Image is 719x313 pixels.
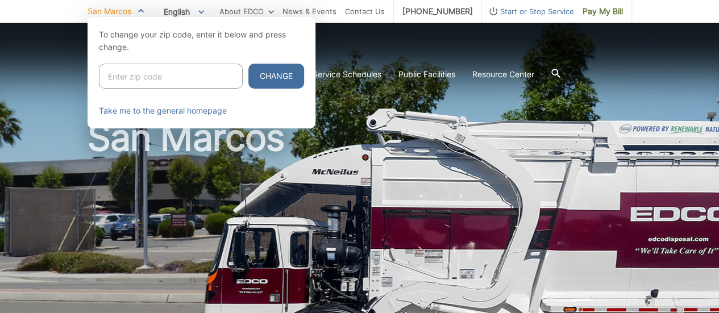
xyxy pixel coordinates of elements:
a: Take me to the general homepage [99,105,227,117]
p: To change your zip code, enter it below and press change. [99,28,304,53]
input: Enter zip code [99,64,243,89]
a: Contact Us [345,5,385,18]
span: English [155,2,213,21]
span: San Marcos [88,6,131,16]
a: About EDCO [219,5,274,18]
button: Change [248,64,304,89]
a: News & Events [282,5,336,18]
